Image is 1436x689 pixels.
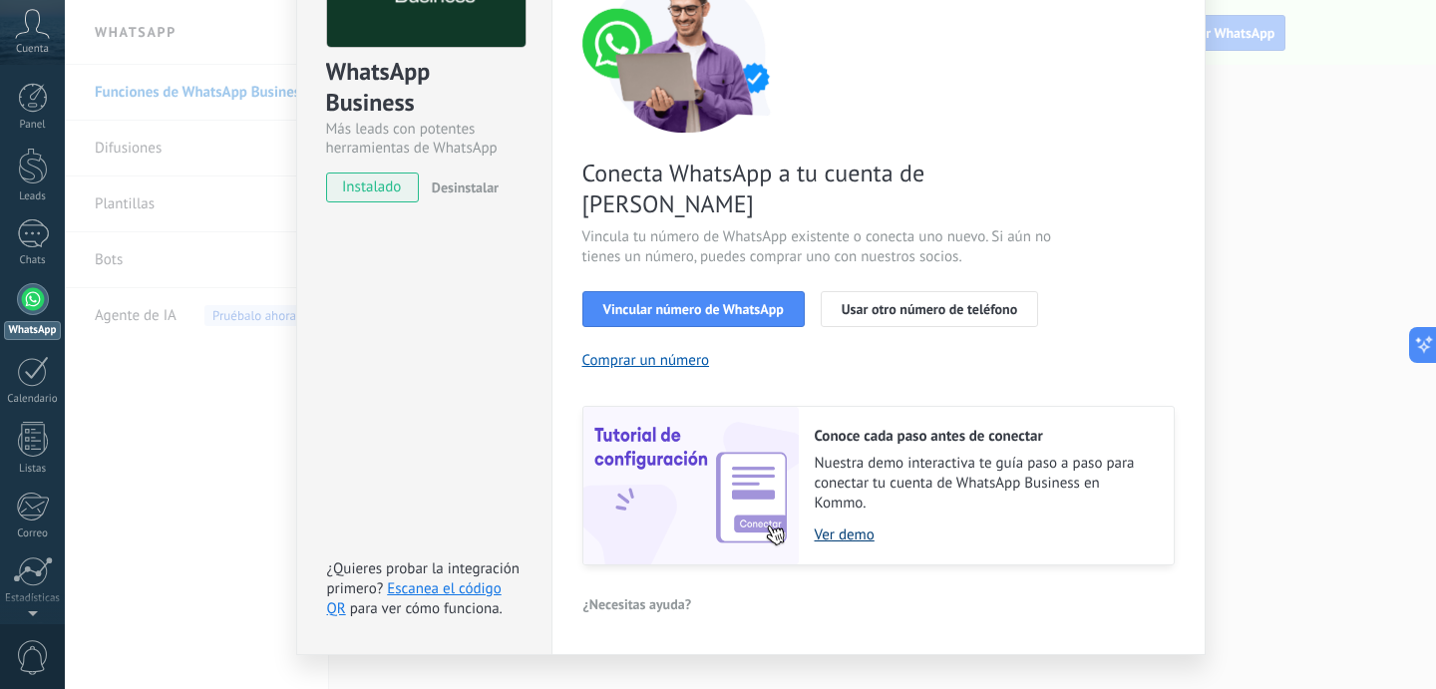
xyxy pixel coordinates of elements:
[16,43,49,56] span: Cuenta
[582,158,1057,219] span: Conecta WhatsApp a tu cuenta de [PERSON_NAME]
[4,592,62,605] div: Estadísticas
[821,291,1038,327] button: Usar otro número de teléfono
[582,291,805,327] button: Vincular número de WhatsApp
[432,178,499,196] span: Desinstalar
[4,321,61,340] div: WhatsApp
[582,351,710,370] button: Comprar un número
[603,302,784,316] span: Vincular número de WhatsApp
[582,227,1057,267] span: Vincula tu número de WhatsApp existente o conecta uno nuevo. Si aún no tienes un número, puedes c...
[4,393,62,406] div: Calendario
[582,589,693,619] button: ¿Necesitas ayuda?
[350,599,503,618] span: para ver cómo funciona.
[4,119,62,132] div: Panel
[815,454,1154,514] span: Nuestra demo interactiva te guía paso a paso para conectar tu cuenta de WhatsApp Business en Kommo.
[4,254,62,267] div: Chats
[4,190,62,203] div: Leads
[842,302,1017,316] span: Usar otro número de teléfono
[4,527,62,540] div: Correo
[327,559,521,598] span: ¿Quieres probar la integración primero?
[815,427,1154,446] h2: Conoce cada paso antes de conectar
[583,597,692,611] span: ¿Necesitas ayuda?
[326,56,523,120] div: WhatsApp Business
[327,579,502,618] a: Escanea el código QR
[327,172,418,202] span: instalado
[4,463,62,476] div: Listas
[815,525,1154,544] a: Ver demo
[326,120,523,158] div: Más leads con potentes herramientas de WhatsApp
[424,172,499,202] button: Desinstalar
